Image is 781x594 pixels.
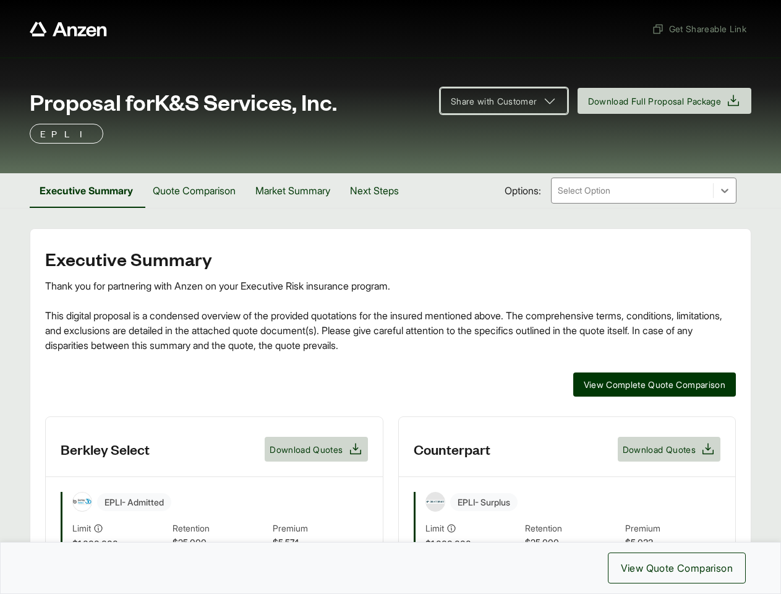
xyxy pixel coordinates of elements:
span: $25,000 [173,536,268,550]
a: Anzen website [30,22,107,37]
button: View Complete Quote Comparison [573,372,736,397]
button: Market Summary [245,173,340,208]
span: Share with Customer [451,95,537,108]
h3: Berkley Select [61,440,150,458]
button: Quote Comparison [143,173,245,208]
button: Download Quotes [618,437,720,462]
span: Options: [505,183,541,198]
img: Counterpart [426,500,445,504]
span: Retention [173,522,268,536]
span: Download Full Proposal Package [588,95,722,108]
button: Next Steps [340,173,409,208]
span: $1,000,000 [425,537,521,550]
span: Get Shareable Link [652,22,746,35]
h2: Executive Summary [45,249,736,269]
span: Premium [625,522,720,536]
span: View Complete Quote Comparison [584,378,726,391]
span: Proposal for K&S Services, Inc. [30,89,337,114]
span: View Quote Comparison [621,561,733,575]
span: Limit [425,522,444,535]
span: EPLI - Admitted [97,493,171,511]
button: Share with Customer [440,88,568,114]
span: Limit [72,522,91,535]
span: Retention [525,522,620,536]
span: EPLI - Surplus [450,493,518,511]
button: Download Quotes [265,437,367,462]
img: Berkley Select [73,493,92,511]
button: View Quote Comparison [608,553,746,583]
span: Download Quotes [270,443,343,456]
span: $1,000,000 [72,537,168,550]
p: EPLI [40,126,93,141]
span: $5,574 [273,536,368,550]
span: $25,000 [525,536,620,550]
button: Download Full Proposal Package [578,88,752,114]
button: Executive Summary [30,173,143,208]
span: Download Quotes [623,443,696,456]
h3: Counterpart [414,440,490,458]
button: Get Shareable Link [647,17,751,40]
span: $5,033 [625,536,720,550]
span: Premium [273,522,368,536]
div: Thank you for partnering with Anzen on your Executive Risk insurance program. This digital propos... [45,278,736,353]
